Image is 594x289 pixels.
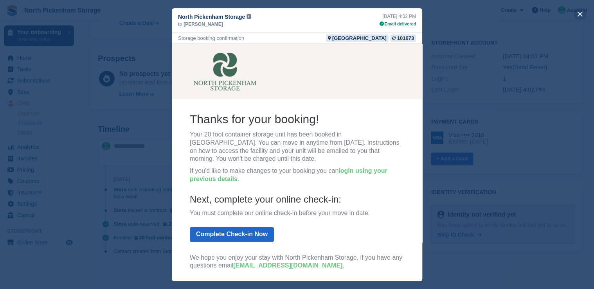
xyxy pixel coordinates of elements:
button: close [574,8,586,20]
a: 101673 [390,34,416,42]
p: We hope you enjoy your stay with North Pickenham Storage, if you have any questions email . [18,210,232,226]
div: [GEOGRAPHIC_DATA] [332,34,387,42]
span: North Pickenham Storage [178,13,245,21]
div: 101673 [397,34,414,42]
div: Storage booking confirmation [178,34,244,42]
span: [PERSON_NAME] [184,21,223,28]
img: North Pickenham Storage Logo [18,7,88,49]
h4: Next, complete your online check-in: [18,149,232,162]
h2: Thanks for your booking! [18,68,232,83]
p: You must complete our online check-in before your move in date. [18,165,232,174]
span: to [178,21,182,28]
a: [GEOGRAPHIC_DATA] [326,34,389,42]
div: [DATE] 4:02 PM [379,13,416,20]
a: Complete Check-in Now [18,183,102,198]
a: login using your previous details [18,124,216,138]
p: If you'd like to make changes to your booking you can . [18,123,232,140]
img: icon-info-grey-7440780725fd019a000dd9b08b2336e03edf1995a4989e88bcd33f0948082b44.svg [247,14,251,19]
a: [EMAIL_ADDRESS][DOMAIN_NAME] [61,218,171,225]
p: Your 20 foot container storage unit has been booked in [GEOGRAPHIC_DATA]. You can move in anytime... [18,87,232,119]
div: Email delivered [379,21,416,27]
